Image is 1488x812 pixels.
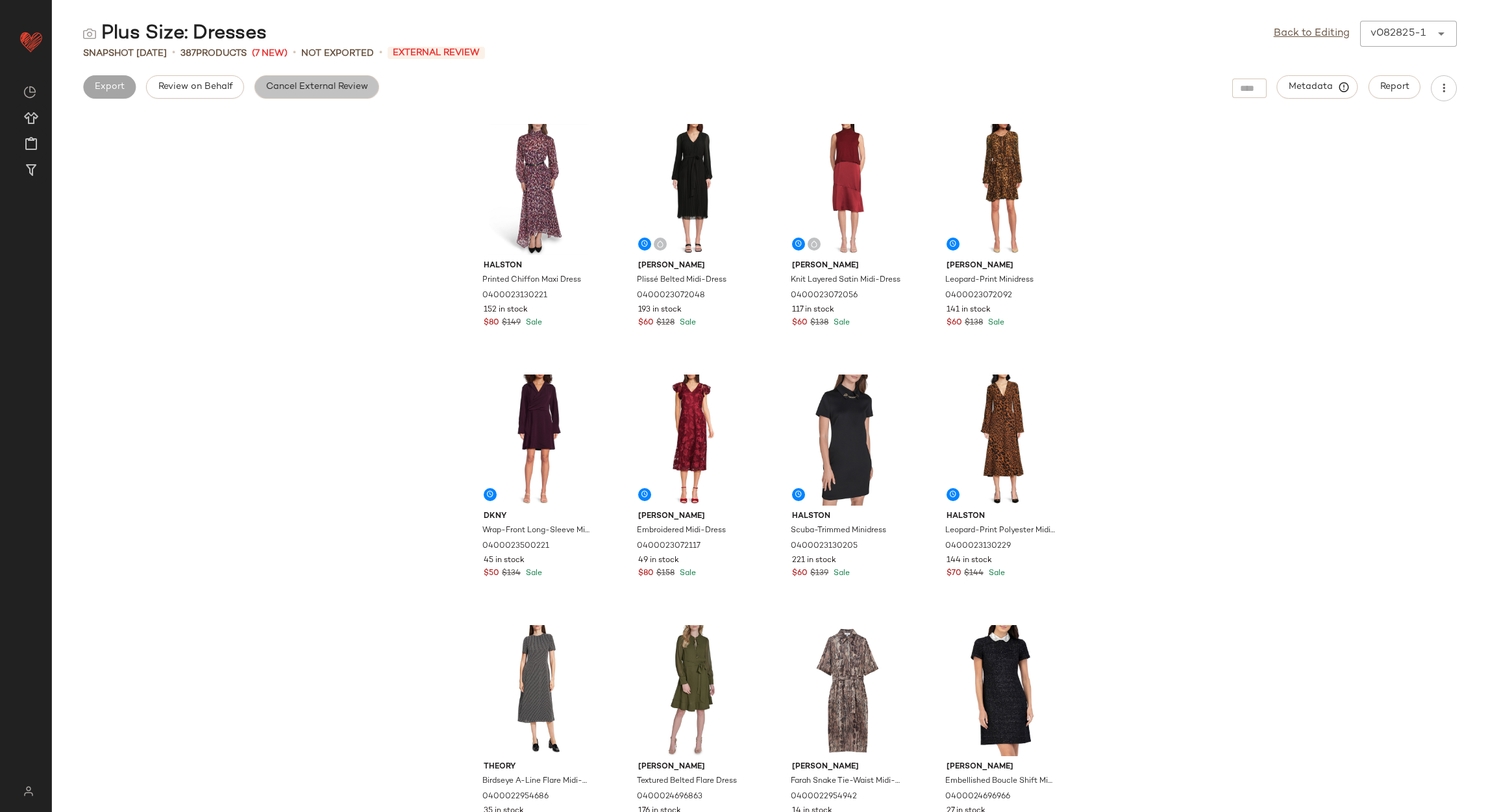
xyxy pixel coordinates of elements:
span: 0400024696863 [637,791,702,803]
button: Report [1369,75,1420,99]
span: Report [1380,82,1409,92]
img: 0400022954942_NEUTRAL [782,625,912,756]
button: Cancel External Review [254,75,379,99]
span: Wrap-Front Long-Sleeve Minidress [482,525,592,537]
span: [PERSON_NAME] [638,260,748,272]
span: 49 in stock [638,555,679,567]
span: 193 in stock [638,304,682,316]
span: 0400022954942 [791,791,857,803]
span: Sale [523,569,542,578]
span: • [172,45,175,61]
span: Printed Chiffon Maxi Dress [482,275,581,286]
span: Plissé Belted Midi-Dress [637,275,726,286]
span: Halston [792,511,902,523]
span: [PERSON_NAME] [792,761,902,773]
img: 0400024696863_OLIVE [628,625,758,756]
span: $60 [792,317,808,329]
span: 0400023072056 [791,290,858,302]
span: Knit Layered Satin Midi-Dress [791,275,900,286]
a: Back to Editing [1274,26,1350,42]
span: $128 [656,317,675,329]
span: Embroidered Midi-Dress [637,525,726,537]
span: $60 [947,317,962,329]
span: $50 [484,568,499,580]
span: $144 [964,568,984,580]
div: Plus Size: Dresses [83,21,267,47]
span: 0400023072048 [637,290,705,302]
img: heart_red.DM2ytmEG.svg [18,29,44,55]
span: 141 in stock [947,304,991,316]
span: $138 [810,317,828,329]
div: v082825-1 [1370,26,1426,42]
span: Sale [831,319,850,327]
span: 0400023130229 [945,541,1011,552]
button: Metadata [1277,75,1358,99]
img: 0400023072117 [628,375,758,506]
span: Dkny [484,511,593,523]
span: $60 [638,317,654,329]
span: 45 in stock [484,555,525,567]
span: Halston [947,511,1056,523]
span: 0400023130205 [791,541,858,552]
span: 221 in stock [792,555,836,567]
span: $149 [502,317,521,329]
span: Leopard-Print Minidress [945,275,1034,286]
span: Textured Belted Flare Dress [637,776,737,787]
span: Sale [677,319,696,327]
span: [PERSON_NAME] [638,761,748,773]
span: 387 [180,49,196,58]
img: 0400023072056_WINE [782,124,912,255]
span: • [379,45,382,61]
span: Sale [986,319,1004,327]
span: 0400023500221 [482,541,549,552]
img: 0400023072048_BLACK [628,124,758,255]
button: Review on Behalf [146,75,243,99]
span: [PERSON_NAME] [947,761,1056,773]
span: 0400023072092 [945,290,1012,302]
span: Not Exported [301,47,374,60]
img: 0400023130205_BLACK [782,375,912,506]
img: svg%3e [23,86,36,99]
span: Embellished Boucle Shift Minidress [945,776,1055,787]
span: • [293,45,296,61]
span: 152 in stock [484,304,528,316]
span: Halston [484,260,593,272]
span: Cancel External Review [266,82,368,92]
span: Sale [523,319,542,327]
img: 0400024696966_BLACK [936,625,1067,756]
span: $138 [965,317,983,329]
span: Birdseye A-Line Flare Midi-Dress [482,776,592,787]
span: Sale [677,569,696,578]
span: External Review [388,47,485,59]
span: Review on Behalf [157,82,232,92]
span: $80 [638,568,654,580]
span: 0400023130221 [482,290,547,302]
span: Metadata [1288,81,1347,93]
img: svg%3e [16,786,41,796]
span: (7 New) [252,47,288,60]
span: Scuba-Trimmed Minidress [791,525,886,537]
span: $139 [810,568,828,580]
img: 0400023130221_BORDEAUX [473,124,604,255]
img: svg%3e [810,240,818,248]
span: [PERSON_NAME] [792,260,902,272]
span: Sale [831,569,850,578]
span: Leopard-Print Polyester Midi-Dress [945,525,1055,537]
img: 0400023130229 [936,375,1067,506]
span: Farah Snake Tie-Waist Midi-Dress [791,776,900,787]
span: $134 [502,568,521,580]
span: 0400023072117 [637,541,701,552]
img: svg%3e [83,27,96,40]
span: $158 [656,568,675,580]
span: 0400024696966 [945,791,1010,803]
span: $70 [947,568,961,580]
img: 0400022954686_BLACKMULTI [473,625,604,756]
img: 0400023072092 [936,124,1067,255]
img: 0400023500221 [473,375,604,506]
span: Snapshot [DATE] [83,47,167,60]
span: $80 [484,317,499,329]
span: $60 [792,568,808,580]
img: svg%3e [656,240,664,248]
span: [PERSON_NAME] [638,511,748,523]
span: [PERSON_NAME] [947,260,1056,272]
